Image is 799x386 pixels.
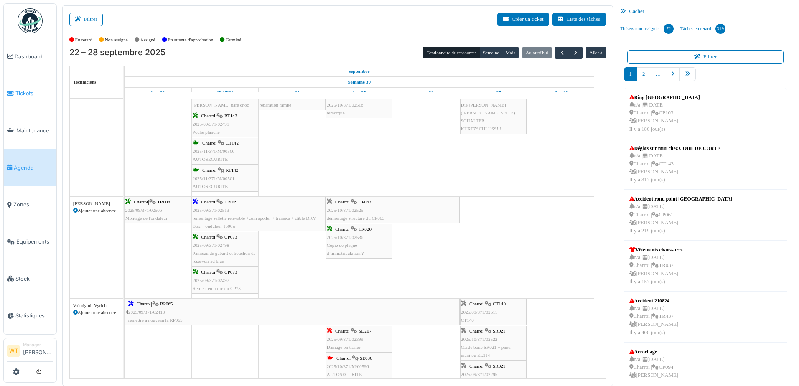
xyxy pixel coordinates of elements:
span: Techniciens [73,79,97,84]
span: Panneau de gabarit et bouchon de réservoir ad blue [193,251,256,264]
span: Charroi [134,199,148,204]
div: | [128,300,459,324]
span: TR049 [224,199,237,204]
span: Charroi [469,363,483,368]
span: Charroi [335,328,349,333]
div: Accident rond point [GEOGRAPHIC_DATA] [629,195,733,203]
div: Cacher [617,5,794,18]
div: | [193,139,257,163]
a: 24 septembre 2025 [283,88,302,98]
span: 2025/09/371/02395 [461,94,498,99]
a: 1 [624,67,637,81]
span: démontage structure du CP063 [327,216,384,221]
span: SE030 [360,356,372,361]
span: Charroi [137,301,151,306]
div: | [461,85,526,133]
label: Non assigné [105,36,128,43]
span: Maintenance [16,127,53,135]
div: | [125,198,191,222]
span: AUTOSECURITE [327,372,362,377]
div: | [193,112,257,136]
div: Ajouter une absence [73,207,120,214]
span: CT142 [226,140,239,145]
span: 2025/10/371/02516 [327,102,364,107]
div: | [461,327,526,359]
div: Vêtements chaussures [629,246,683,254]
span: 2025/09/371/02498 [193,243,229,248]
a: Accident 210824 n/a |[DATE] Charroi |TR437 [PERSON_NAME]Il y a 400 jour(s) [627,295,681,339]
div: 72 [664,24,674,34]
span: réparation rampe [260,102,291,107]
div: n/a | [DATE] Charroi | TR037 [PERSON_NAME] Il y a 157 jour(s) [629,254,683,286]
a: Tâches en retard [677,18,729,40]
span: Charroi [202,168,216,173]
img: Badge_color-CXgf-gQk.svg [18,8,43,33]
span: 2025/10/371/02519 [260,94,296,99]
span: Zones [13,201,53,208]
span: Damage on trailer [327,345,361,350]
span: Remise en ordre du CP73 [193,286,241,291]
label: En attente d'approbation [168,36,213,43]
a: … [650,67,666,81]
button: Aller à [586,47,606,58]
span: Charroi [469,328,483,333]
div: n/a | [DATE] Charroi | CP061 [PERSON_NAME] Il y a 219 jour(s) [629,203,733,235]
span: Dashboard [15,53,53,61]
div: Ajouter une absence [73,309,120,316]
a: Tickets non-assignés [617,18,677,40]
span: CT140 [461,317,474,323]
div: | [193,166,257,190]
span: RT142 [224,113,237,118]
span: Die [PERSON_NAME]([PERSON_NAME] SEITE) SCHALTER KURTZSCHLUSS!!! [461,102,515,132]
div: | [327,225,392,257]
a: 27 septembre 2025 [484,88,503,98]
span: remettre a nouveau la RP065 [128,317,183,323]
div: Dégâts sur mur chez COBE DE CORTE [629,145,720,152]
a: 26 septembre 2025 [417,88,436,98]
label: Terminé [226,36,241,43]
div: [PERSON_NAME] [73,200,120,207]
span: Agenda [14,164,53,172]
nav: pager [624,67,787,88]
div: | [327,327,392,351]
button: Mois [502,47,519,58]
li: [PERSON_NAME] [23,342,53,360]
span: 2025/09/371/02497 [193,278,229,283]
a: Semaine 39 [346,77,373,87]
span: 2025/11/371/M/00561 [193,176,234,181]
button: Créer un ticket [497,13,549,26]
span: Charroi [202,140,216,145]
div: Accident 210824 [629,297,679,305]
span: AUTOSECURITE [193,157,228,162]
div: | [193,198,325,230]
span: Stock [15,275,53,283]
span: SD207 [359,328,372,333]
span: Charroi [201,199,215,204]
span: SR021 [493,363,505,368]
div: Ring [GEOGRAPHIC_DATA] [629,94,700,101]
button: Précédent [555,47,569,59]
div: n/a | [DATE] Charroi | CT143 [PERSON_NAME] Il y a 317 jour(s) [629,152,720,184]
span: Copie de plaque d’immatriculation ? [327,243,364,256]
button: Filtrer [69,13,103,26]
span: [PERSON_NAME] pare choc avant gauche [193,102,249,115]
a: Stock [4,260,56,297]
span: 2025/09/371/02511 [461,310,497,315]
a: Accident rond point [GEOGRAPHIC_DATA] n/a |[DATE] Charroi |CP061 [PERSON_NAME]Il y a 219 jour(s) [627,193,735,237]
span: Poche planche [193,130,220,135]
li: WT [7,345,20,357]
div: | [193,268,257,292]
a: Agenda [4,149,56,186]
button: Filtrer [627,50,784,64]
span: 2025/09/371/02491 [193,122,229,127]
a: Dégâts sur mur chez COBE DE CORTE n/a |[DATE] Charroi |CT143 [PERSON_NAME]Il y a 317 jour(s) [627,142,723,186]
span: 2025/09/371/02295 [461,372,498,377]
a: 22 septembre 2025 [149,88,167,98]
div: n/a | [DATE] Charroi | TR437 [PERSON_NAME] Il y a 400 jour(s) [629,305,679,337]
span: remorque [327,110,345,115]
div: | [461,300,526,324]
div: n/a | [DATE] Charroi | CP103 [PERSON_NAME] Il y a 186 jour(s) [629,101,700,133]
div: Manager [23,342,53,348]
span: 2025/10/371/02536 [327,235,364,240]
span: CP063 [359,199,371,204]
